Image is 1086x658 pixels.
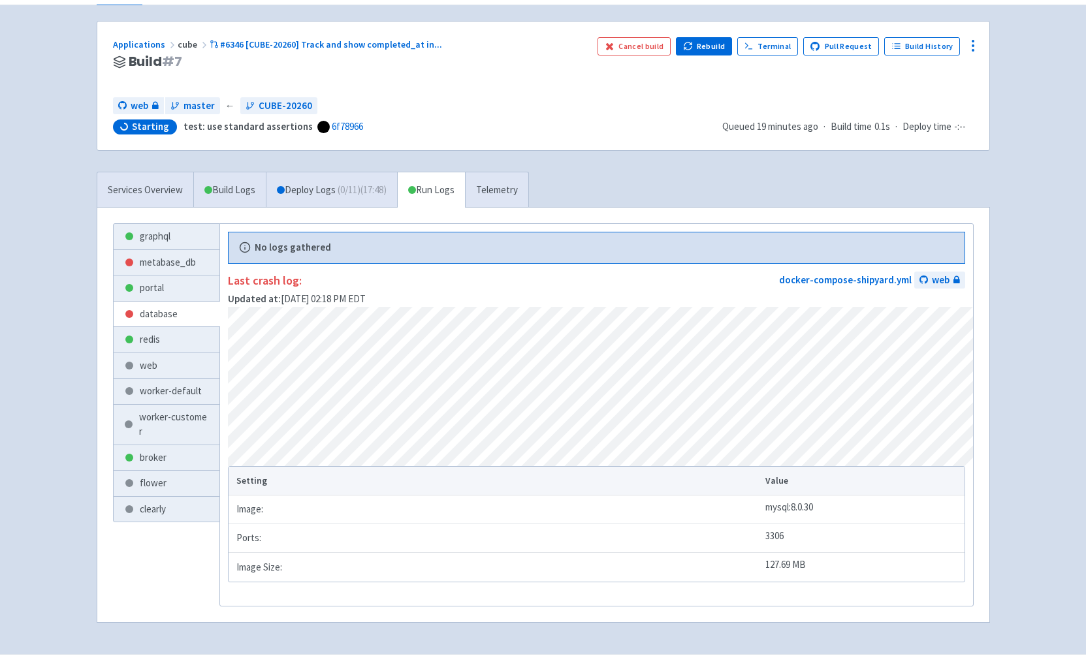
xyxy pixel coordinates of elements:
[113,97,164,115] a: web
[266,172,397,208] a: Deploy Logs (0/11)(17:48)
[114,224,220,249] a: graphql
[229,553,761,582] td: Image Size:
[240,97,317,115] a: CUBE-20260
[114,445,220,471] a: broker
[902,119,951,134] span: Deploy time
[129,54,182,69] span: Build
[757,120,818,133] time: 19 minutes ago
[338,183,387,198] span: ( 0 / 11 ) (17:48)
[761,553,964,582] td: 127.69 MB
[114,405,220,445] a: worker-customer
[165,97,220,115] a: master
[228,274,366,287] p: Last crash log:
[598,37,671,55] button: Cancel build
[228,292,281,305] strong: Updated at:
[722,119,974,134] div: · ·
[97,172,193,208] a: Services Overview
[722,120,818,133] span: Queued
[229,495,761,524] td: Image:
[228,292,366,305] span: [DATE] 02:18 PM EDT
[131,99,148,114] span: web
[114,250,220,275] a: metabase_db
[162,52,182,70] span: # 7
[465,172,528,208] a: Telemetry
[178,39,210,50] span: cube
[954,119,966,134] span: -:--
[932,273,950,288] span: web
[874,119,890,134] span: 0.1s
[114,327,220,352] a: redis
[914,272,965,289] a: web
[255,240,331,255] b: No logs gathered
[259,99,312,114] span: CUBE-20260
[397,172,465,208] a: Run Logs
[761,467,964,495] th: Value
[229,467,761,495] th: Setting
[884,37,960,55] a: Build History
[225,99,235,114] span: ←
[114,275,220,301] a: portal
[220,39,442,50] span: #6346 [CUBE-20260] Track and show completed_at in ...
[332,120,363,133] a: 6f78966
[803,37,880,55] a: Pull Request
[184,99,215,114] span: master
[194,172,266,208] a: Build Logs
[779,274,912,286] a: docker-compose-shipyard.yml
[114,471,220,496] a: flower
[114,379,220,404] a: worker-default
[831,119,872,134] span: Build time
[113,39,178,50] a: Applications
[761,524,964,553] td: 3306
[676,37,732,55] button: Rebuild
[132,120,169,133] span: Starting
[184,120,313,133] strong: test: use standard assertions
[114,497,220,522] a: clearly
[761,495,964,524] td: mysql:8.0.30
[210,39,445,50] a: #6346 [CUBE-20260] Track and show completed_at in...
[737,37,798,55] a: Terminal
[114,353,220,379] a: web
[229,524,761,553] td: Ports:
[114,302,220,327] a: database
